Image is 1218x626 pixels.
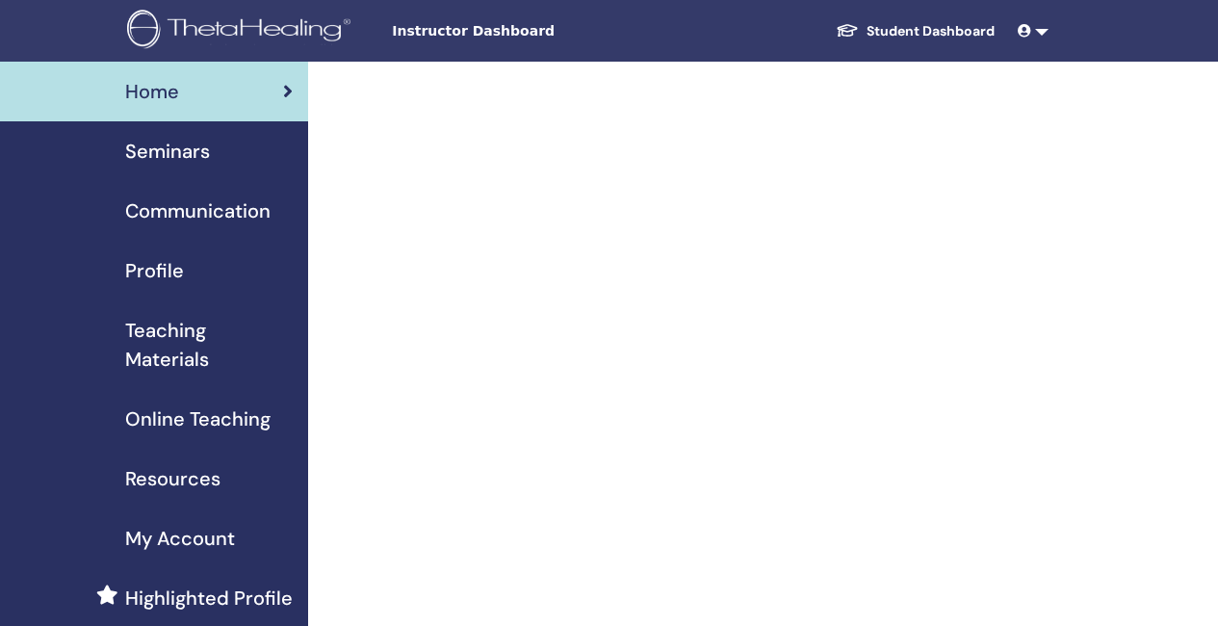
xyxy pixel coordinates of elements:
span: Online Teaching [125,404,271,433]
span: Resources [125,464,220,493]
span: Profile [125,256,184,285]
span: Seminars [125,137,210,166]
span: Home [125,77,179,106]
a: Student Dashboard [820,13,1010,49]
span: Highlighted Profile [125,584,293,613]
span: My Account [125,524,235,553]
img: graduation-cap-white.svg [836,22,859,39]
span: Instructor Dashboard [392,21,681,41]
img: logo.png [127,10,357,53]
span: Teaching Materials [125,316,293,374]
span: Communication [125,196,271,225]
